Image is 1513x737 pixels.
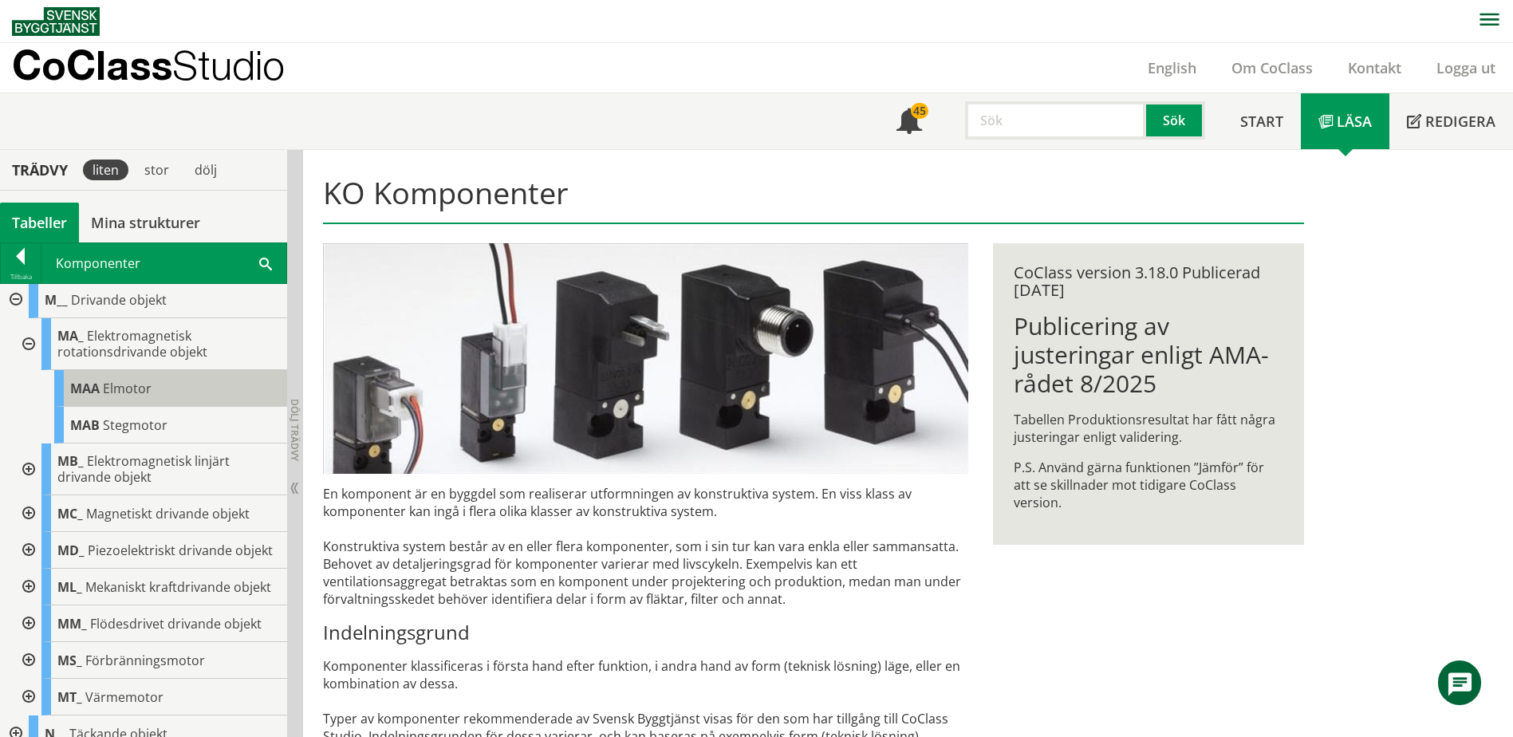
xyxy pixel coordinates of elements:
a: Om CoClass [1214,58,1330,77]
span: MS_ [57,652,82,669]
div: Tillbaka [1,270,41,283]
span: MAA [70,380,100,397]
h1: Publicering av justeringar enligt AMA-rådet 8/2025 [1014,312,1283,398]
span: Elektromagnetisk rotationsdrivande objekt [57,327,207,361]
span: MT_ [57,688,82,706]
span: MD_ [57,542,85,559]
span: Drivande objekt [71,291,167,309]
p: CoClass [12,56,285,74]
span: Redigera [1425,112,1495,131]
button: Sök [1146,101,1205,140]
div: Komponenter [41,243,286,283]
a: Mina strukturer [79,203,212,242]
a: 45 [879,93,940,149]
a: English [1130,58,1214,77]
span: ML_ [57,578,82,596]
a: Logga ut [1419,58,1513,77]
span: MA_ [57,327,84,345]
p: Tabellen Produktionsresultat har fått några justeringar enligt validering. [1014,411,1283,446]
span: MAB [70,416,100,434]
span: Läsa [1337,112,1372,131]
p: P.S. Använd gärna funktionen ”Jämför” för att se skillnader mot tidigare CoClass version. [1014,459,1283,511]
span: Värmemotor [85,688,164,706]
a: Start [1223,93,1301,149]
a: Redigera [1389,93,1513,149]
span: Dölj trädvy [288,399,301,461]
h3: Indelningsgrund [323,621,968,644]
span: MC_ [57,505,83,522]
img: pilotventiler.jpg [323,243,968,474]
span: Elektromagnetisk linjärt drivande objekt [57,452,230,486]
span: Start [1240,112,1283,131]
span: MB_ [57,452,84,470]
a: CoClassStudio [12,43,319,93]
div: CoClass version 3.18.0 Publicerad [DATE] [1014,264,1283,299]
span: Studio [172,41,285,89]
input: Sök [965,101,1146,140]
span: M__ [45,291,68,309]
span: Elmotor [103,380,152,397]
span: Mekaniskt kraftdrivande objekt [85,578,271,596]
span: Stegmotor [103,416,167,434]
div: 45 [911,103,928,119]
span: MM_ [57,615,87,633]
a: Läsa [1301,93,1389,149]
a: Kontakt [1330,58,1419,77]
span: Piezoelektriskt drivande objekt [88,542,273,559]
div: liten [83,160,128,180]
h1: KO Komponenter [323,175,1303,224]
span: Förbränningsmotor [85,652,205,669]
div: dölj [185,160,227,180]
span: Magnetiskt drivande objekt [86,505,250,522]
div: stor [135,160,179,180]
span: Notifikationer [896,110,922,136]
div: Trädvy [3,161,77,179]
span: Flödesdrivet drivande objekt [90,615,262,633]
img: Svensk Byggtjänst [12,7,100,36]
span: Sök i tabellen [259,254,272,271]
